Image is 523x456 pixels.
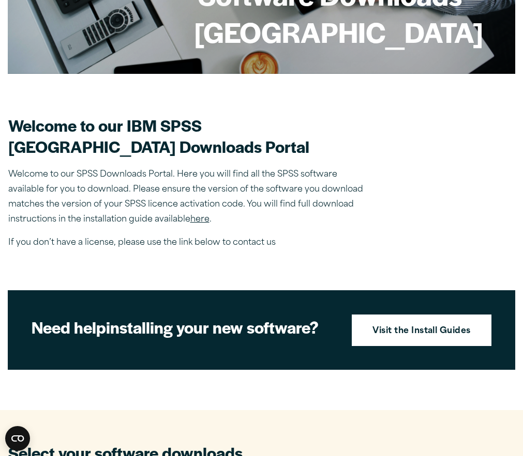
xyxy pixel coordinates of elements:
[32,316,106,338] strong: Need help
[8,167,370,227] p: Welcome to our SPSS Downloads Portal. Here you will find all the SPSS software available for you ...
[190,215,210,224] a: here
[8,235,370,250] p: If you don’t have a license, please use the link below to contact us
[372,325,471,338] strong: Visit the Install Guides
[8,115,370,158] h2: Welcome to our IBM SPSS [GEOGRAPHIC_DATA] Downloads Portal
[5,426,30,451] button: Open CMP widget
[352,315,491,347] a: Visit the Install Guides
[32,317,336,338] h2: installing your new software?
